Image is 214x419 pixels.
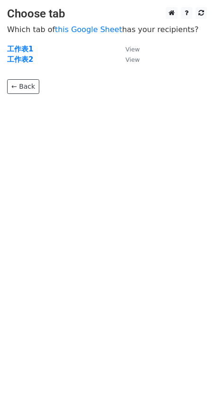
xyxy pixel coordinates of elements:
[7,25,207,34] p: Which tab of has your recipients?
[55,25,122,34] a: this Google Sheet
[7,45,33,53] a: 工作表1
[125,46,140,53] small: View
[116,45,140,53] a: View
[7,79,39,94] a: ← Back
[7,55,33,64] a: 工作表2
[116,55,140,64] a: View
[7,7,207,21] h3: Choose tab
[125,56,140,63] small: View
